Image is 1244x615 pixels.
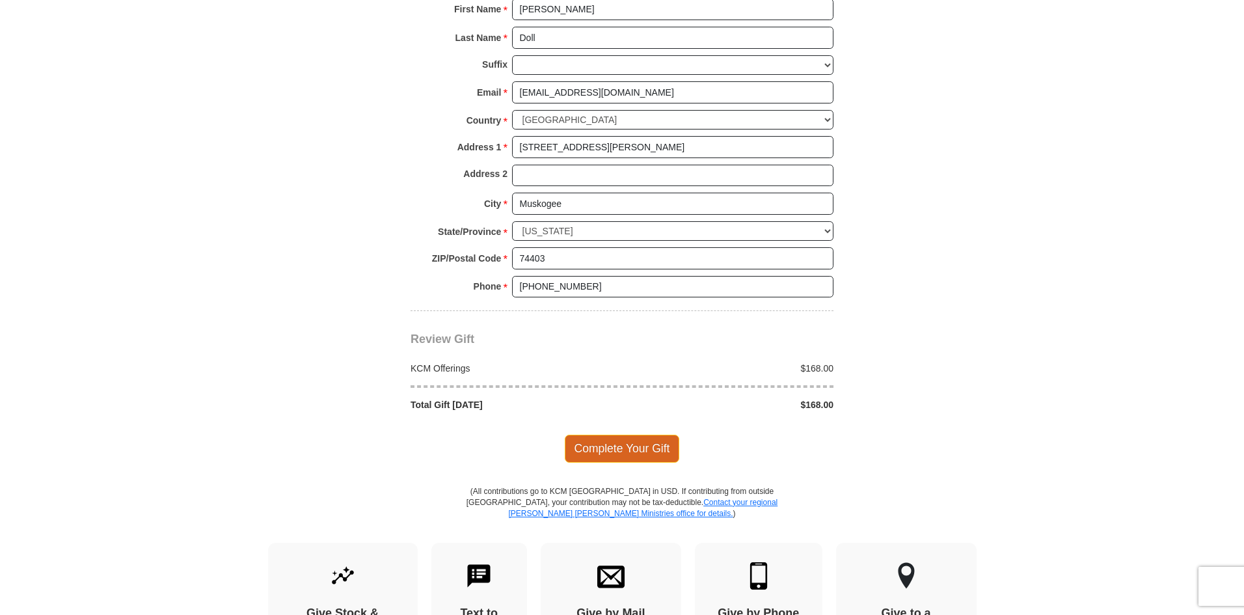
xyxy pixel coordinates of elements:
img: mobile.svg [745,562,772,590]
strong: Suffix [482,55,507,74]
div: Total Gift [DATE] [404,398,623,411]
strong: City [484,195,501,213]
div: KCM Offerings [404,362,623,375]
a: Contact your regional [PERSON_NAME] [PERSON_NAME] Ministries office for details. [508,498,777,518]
strong: State/Province [438,223,501,241]
strong: Address 2 [463,165,507,183]
strong: Email [477,83,501,102]
img: other-region [897,562,915,590]
span: Review Gift [411,333,474,346]
strong: Address 1 [457,138,502,156]
img: give-by-stock.svg [329,562,357,590]
strong: Country [466,111,502,130]
img: envelope.svg [597,562,625,590]
p: (All contributions go to KCM [GEOGRAPHIC_DATA] in USD. If contributing from outside [GEOGRAPHIC_D... [466,486,778,543]
div: $168.00 [622,362,841,375]
img: text-to-give.svg [465,562,493,590]
strong: Last Name [455,29,502,47]
strong: ZIP/Postal Code [432,249,502,267]
strong: Phone [474,277,502,295]
span: Complete Your Gift [565,435,680,462]
div: $168.00 [622,398,841,411]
